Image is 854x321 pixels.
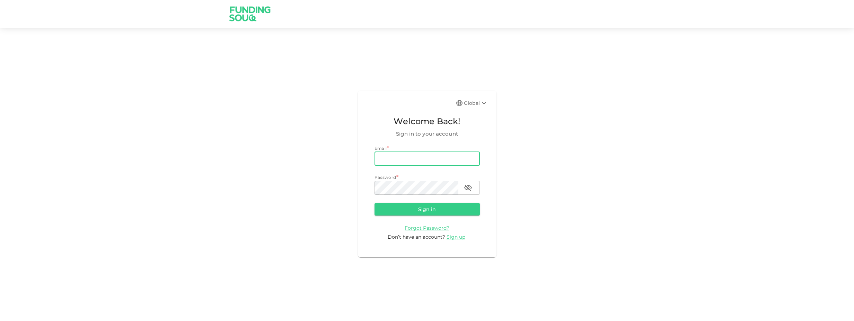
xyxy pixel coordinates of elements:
div: Global [464,99,488,107]
a: Forgot Password? [405,224,449,231]
span: Email [375,146,387,151]
span: Password [375,175,396,180]
button: Sign in [375,203,480,215]
input: password [375,181,458,195]
span: Sign in to your account [375,130,480,138]
span: Don’t have an account? [388,234,445,240]
span: Welcome Back! [375,115,480,128]
input: email [375,152,480,166]
span: Sign up [447,234,465,240]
